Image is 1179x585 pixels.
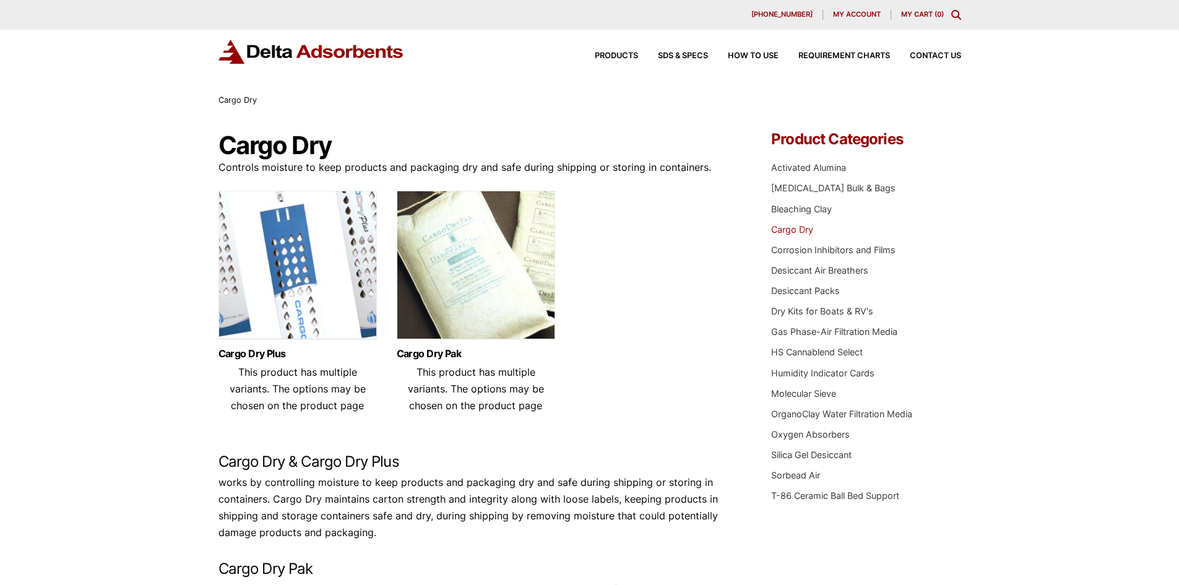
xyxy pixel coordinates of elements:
span: 0 [937,10,941,19]
span: Products [595,52,638,60]
span: This product has multiple variants. The options may be chosen on the product page [408,366,544,412]
a: Sorbead Air [771,470,820,480]
a: Contact Us [890,52,961,60]
a: Corrosion Inhibitors and Films [771,245,896,255]
a: Molecular Sieve [771,388,836,399]
h2: Cargo Dry Pak [218,560,735,578]
a: [PHONE_NUMBER] [741,10,823,20]
a: Desiccant Air Breathers [771,265,868,275]
a: [MEDICAL_DATA] Bulk & Bags [771,183,896,193]
a: Bleaching Clay [771,204,832,214]
a: Cargo Dry [771,224,813,235]
a: T-86 Ceramic Ball Bed Support [771,490,899,501]
a: Cargo Dry Pak [397,349,555,359]
h2: Cargo Dry & Cargo Dry Plus [218,453,735,471]
span: How to Use [728,52,779,60]
a: Humidity Indicator Cards [771,368,875,378]
span: SDS & SPECS [658,52,708,60]
a: My account [823,10,891,20]
span: My account [833,11,881,18]
a: Cargo Dry Plus [218,349,377,359]
span: Cargo Dry [218,95,257,105]
a: Desiccant Packs [771,285,840,296]
a: SDS & SPECS [638,52,708,60]
h1: Cargo Dry [218,132,735,159]
a: My Cart (0) [901,10,944,19]
div: Toggle Modal Content [951,10,961,20]
a: Oxygen Absorbers [771,429,850,440]
a: Requirement Charts [779,52,890,60]
a: Dry Kits for Boats & RV's [771,306,873,316]
span: Contact Us [910,52,961,60]
span: Requirement Charts [798,52,890,60]
p: Controls moisture to keep products and packaging dry and safe during shipping or storing in conta... [218,159,735,176]
a: Silica Gel Desiccant [771,449,852,460]
a: Gas Phase-Air Filtration Media [771,326,897,337]
img: Delta Adsorbents [218,40,404,64]
span: This product has multiple variants. The options may be chosen on the product page [230,366,366,412]
p: works by controlling moisture to keep products and packaging dry and safe during shipping or stor... [218,474,735,542]
a: HS Cannablend Select [771,347,863,357]
a: Activated Alumina [771,162,846,173]
a: How to Use [708,52,779,60]
a: Products [575,52,638,60]
h4: Product Categories [771,132,961,147]
a: OrganoClay Water Filtration Media [771,409,912,419]
span: [PHONE_NUMBER] [751,11,813,18]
